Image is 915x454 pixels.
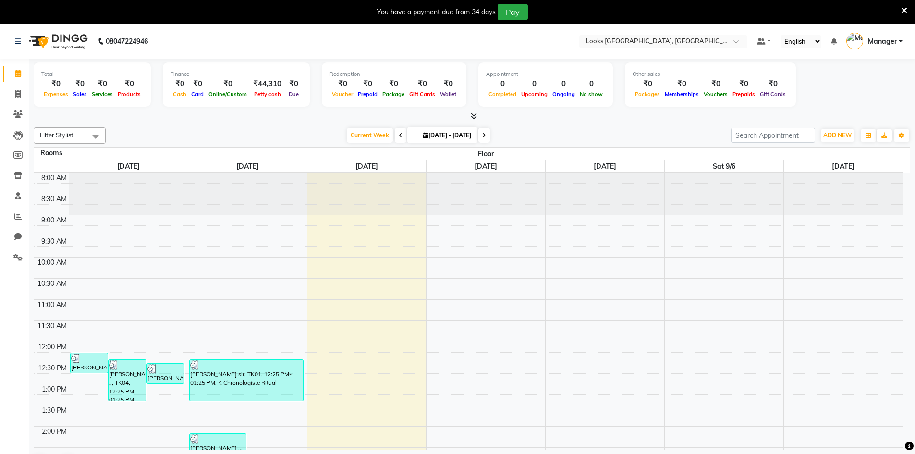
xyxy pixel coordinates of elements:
[486,70,605,78] div: Appointment
[39,173,69,183] div: 8:00 AM
[730,78,757,89] div: ₹0
[577,91,605,98] span: No show
[39,236,69,246] div: 9:30 AM
[757,91,788,98] span: Gift Cards
[380,78,407,89] div: ₹0
[592,160,618,172] a: September 5, 2025
[171,91,189,98] span: Cash
[41,91,71,98] span: Expenses
[71,91,89,98] span: Sales
[486,91,519,98] span: Completed
[89,78,115,89] div: ₹0
[115,160,142,172] a: September 1, 2025
[347,128,393,143] span: Current Week
[757,78,788,89] div: ₹0
[249,78,285,89] div: ₹44,310
[41,70,143,78] div: Total
[71,78,89,89] div: ₹0
[701,78,730,89] div: ₹0
[24,28,90,55] img: logo
[69,148,903,160] span: Floor
[36,342,69,352] div: 12:00 PM
[206,78,249,89] div: ₹0
[40,131,73,139] span: Filter Stylist
[846,33,863,49] img: Manager
[633,70,788,78] div: Other sales
[34,148,69,158] div: Rooms
[377,7,496,17] div: You have a payment due from 34 days
[823,132,852,139] span: ADD NEW
[234,160,261,172] a: September 2, 2025
[41,78,71,89] div: ₹0
[577,78,605,89] div: 0
[633,91,662,98] span: Packages
[36,363,69,373] div: 12:30 PM
[71,353,108,373] div: [PERSON_NAME] .., TK02, 12:15 PM-12:45 PM, [PERSON_NAME] Trimming
[115,78,143,89] div: ₹0
[252,91,283,98] span: Petty cash
[40,384,69,394] div: 1:00 PM
[36,258,69,268] div: 10:00 AM
[498,4,528,20] button: Pay
[662,91,701,98] span: Memberships
[550,78,577,89] div: 0
[190,360,304,401] div: [PERSON_NAME] sir, TK01, 12:25 PM-01:25 PM, K Chronologiste Ritual
[662,78,701,89] div: ₹0
[147,364,184,383] div: [PERSON_NAME] ..., TK03, 12:30 PM-01:00 PM, [PERSON_NAME] Trimming
[36,321,69,331] div: 11:30 AM
[407,91,438,98] span: Gift Cards
[39,194,69,204] div: 8:30 AM
[868,37,897,47] span: Manager
[438,78,459,89] div: ₹0
[438,91,459,98] span: Wallet
[830,160,856,172] a: September 7, 2025
[285,78,302,89] div: ₹0
[354,160,380,172] a: September 3, 2025
[39,215,69,225] div: 9:00 AM
[329,78,355,89] div: ₹0
[109,360,146,401] div: [PERSON_NAME] ,,, TK04, 12:25 PM-01:25 PM, Sr.Stylist Cut(M)
[550,91,577,98] span: Ongoing
[519,91,550,98] span: Upcoming
[36,279,69,289] div: 10:30 AM
[189,91,206,98] span: Card
[407,78,438,89] div: ₹0
[355,78,380,89] div: ₹0
[421,132,474,139] span: [DATE] - [DATE]
[355,91,380,98] span: Prepaid
[206,91,249,98] span: Online/Custom
[89,91,115,98] span: Services
[106,28,148,55] b: 08047224946
[189,78,206,89] div: ₹0
[329,91,355,98] span: Voucher
[115,91,143,98] span: Products
[40,405,69,416] div: 1:30 PM
[36,300,69,310] div: 11:00 AM
[171,70,302,78] div: Finance
[730,91,757,98] span: Prepaids
[171,78,189,89] div: ₹0
[286,91,301,98] span: Due
[633,78,662,89] div: ₹0
[701,91,730,98] span: Vouchers
[519,78,550,89] div: 0
[329,70,459,78] div: Redemption
[731,128,815,143] input: Search Appointment
[711,160,737,172] a: September 6, 2025
[486,78,519,89] div: 0
[380,91,407,98] span: Package
[40,427,69,437] div: 2:00 PM
[473,160,499,172] a: September 4, 2025
[821,129,854,142] button: ADD NEW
